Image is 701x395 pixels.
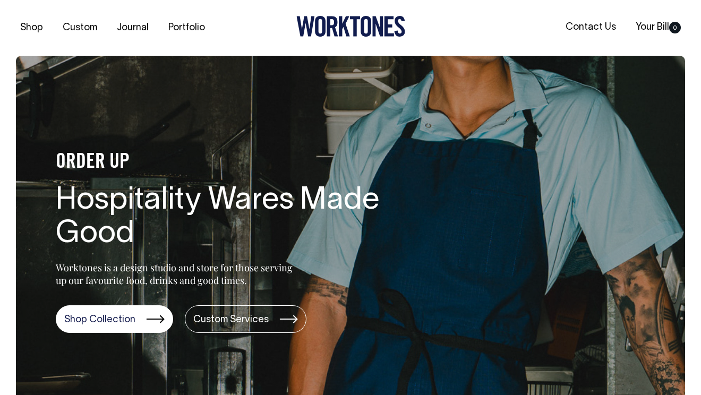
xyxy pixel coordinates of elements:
p: Worktones is a design studio and store for those serving up our favourite food, drinks and good t... [56,261,297,287]
a: Portfolio [164,19,209,37]
a: Custom [58,19,101,37]
a: Contact Us [561,19,620,36]
a: Journal [113,19,153,37]
span: 0 [669,22,681,33]
a: Your Bill0 [631,19,685,36]
a: Custom Services [185,305,306,333]
a: Shop [16,19,47,37]
h4: ORDER UP [56,151,396,174]
h1: Hospitality Wares Made Good [56,184,396,252]
a: Shop Collection [56,305,173,333]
